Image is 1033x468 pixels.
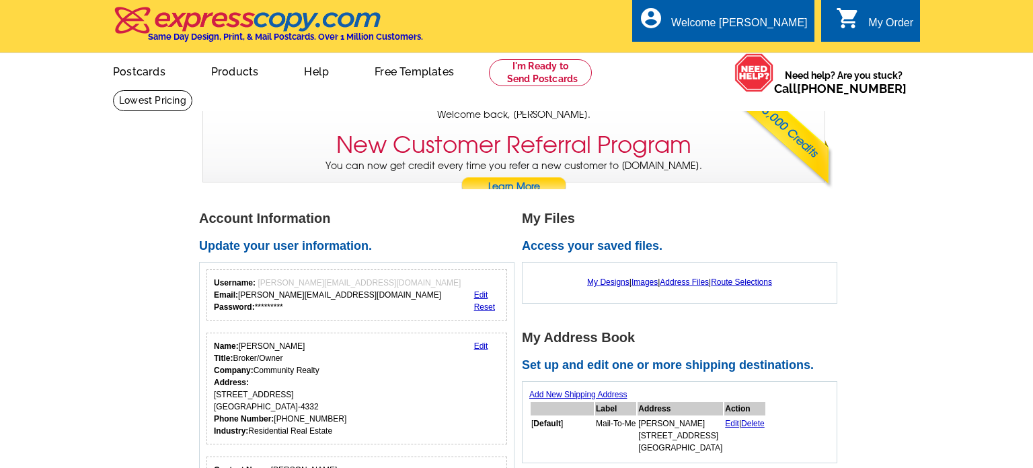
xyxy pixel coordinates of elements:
td: Mail-To-Me [595,417,636,455]
h1: My Files [522,211,845,226]
a: Products [190,55,280,86]
div: Your login information. [206,269,507,321]
p: You can now get credit every time you refer a new customer to [DOMAIN_NAME]. [203,159,825,197]
strong: Phone Number: [214,414,274,424]
a: shopping_cart My Order [836,15,913,32]
th: Action [724,402,765,415]
a: Delete [741,419,765,428]
td: [ ] [531,417,594,455]
span: [PERSON_NAME][EMAIL_ADDRESS][DOMAIN_NAME] [258,278,461,288]
a: Add New Shipping Address [529,390,627,399]
a: Route Selections [711,277,772,287]
div: Welcome [PERSON_NAME] [671,17,807,36]
div: Your personal details. [206,333,507,444]
a: Reset [474,302,495,312]
a: Edit [474,341,488,351]
div: [PERSON_NAME][EMAIL_ADDRESS][DOMAIN_NAME] ********* [214,277,461,313]
span: Welcome back, [PERSON_NAME]. [437,108,590,122]
td: [PERSON_NAME] [STREET_ADDRESS] [GEOGRAPHIC_DATA] [638,417,723,455]
td: | [724,417,765,455]
th: Label [595,402,636,415]
a: Free Templates [353,55,475,86]
a: Learn More [461,177,567,197]
strong: Email: [214,290,238,300]
h4: Same Day Design, Print, & Mail Postcards. Over 1 Million Customers. [148,32,423,42]
th: Address [638,402,723,415]
strong: Title: [214,354,233,363]
strong: Name: [214,341,239,351]
div: | | | [529,269,830,295]
div: [PERSON_NAME] Broker/Owner Community Realty [STREET_ADDRESS] [GEOGRAPHIC_DATA]-4332 [PHONE_NUMBER... [214,340,346,437]
b: Default [533,419,561,428]
img: help [734,53,774,92]
a: Images [632,277,658,287]
a: Edit [725,419,739,428]
h1: Account Information [199,211,522,226]
span: Call [774,81,907,96]
h2: Access your saved files. [522,239,845,254]
h3: New Customer Referral Program [336,131,691,159]
i: account_circle [639,6,663,30]
a: Same Day Design, Print, & Mail Postcards. Over 1 Million Customers. [113,16,423,42]
a: Postcards [91,55,187,86]
a: Help [282,55,350,86]
a: [PHONE_NUMBER] [797,81,907,96]
strong: Company: [214,366,254,375]
strong: Password: [214,302,255,312]
h1: My Address Book [522,331,845,345]
h2: Update your user information. [199,239,522,254]
a: My Designs [587,277,629,287]
span: Need help? Are you stuck? [774,69,913,96]
h2: Set up and edit one or more shipping destinations. [522,358,845,373]
div: My Order [868,17,913,36]
strong: Address: [214,378,249,387]
a: Edit [474,290,488,300]
strong: Industry: [214,426,248,436]
strong: Username: [214,278,256,288]
a: Address Files [660,277,709,287]
i: shopping_cart [836,6,860,30]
